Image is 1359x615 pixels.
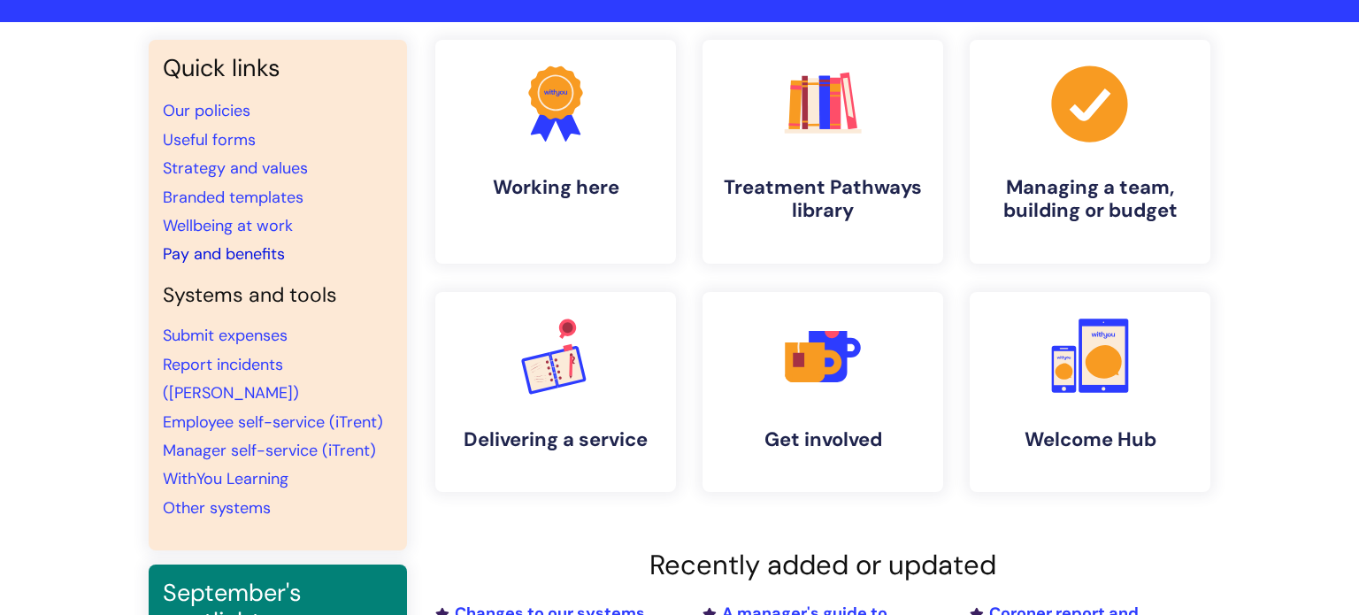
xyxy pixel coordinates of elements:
[163,411,383,433] a: Employee self-service (iTrent)
[717,428,929,451] h4: Get involved
[163,497,271,519] a: Other systems
[970,40,1210,264] a: Managing a team, building or budget
[163,243,285,265] a: Pay and benefits
[984,428,1196,451] h4: Welcome Hub
[163,54,393,82] h3: Quick links
[449,428,662,451] h4: Delivering a service
[163,187,303,208] a: Branded templates
[717,176,929,223] h4: Treatment Pathways library
[163,158,308,179] a: Strategy and values
[703,40,943,264] a: Treatment Pathways library
[435,40,676,264] a: Working here
[163,100,250,121] a: Our policies
[163,468,288,489] a: WithYou Learning
[163,354,299,404] a: Report incidents ([PERSON_NAME])
[984,176,1196,223] h4: Managing a team, building or budget
[163,215,293,236] a: Wellbeing at work
[703,292,943,492] a: Get involved
[449,176,662,199] h4: Working here
[435,292,676,492] a: Delivering a service
[435,549,1210,581] h2: Recently added or updated
[163,325,288,346] a: Submit expenses
[163,283,393,308] h4: Systems and tools
[163,440,376,461] a: Manager self-service (iTrent)
[163,129,256,150] a: Useful forms
[970,292,1210,492] a: Welcome Hub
